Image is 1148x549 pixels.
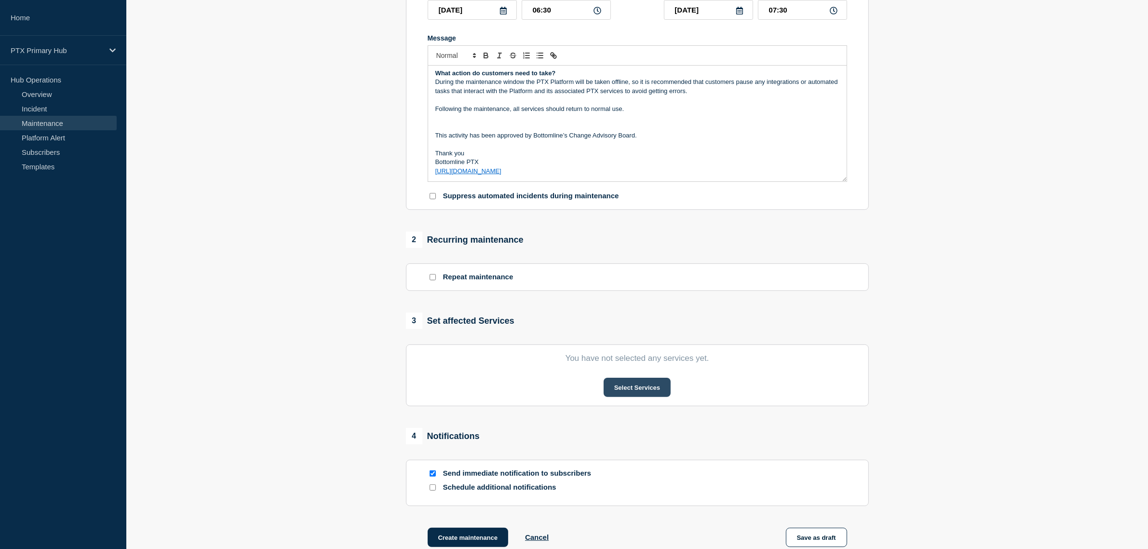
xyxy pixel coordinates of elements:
[406,313,422,329] span: 3
[443,483,597,492] p: Schedule additional notifications
[604,378,671,397] button: Select Services
[533,50,547,61] button: Toggle bulleted list
[435,167,501,175] a: [URL][DOMAIN_NAME]
[479,50,493,61] button: Toggle bold text
[428,34,847,42] div: Message
[428,66,847,181] div: Message
[443,273,513,282] p: Repeat maintenance
[430,470,436,477] input: Send immediate notification to subscribers
[547,50,560,61] button: Toggle link
[520,50,533,61] button: Toggle ordered list
[435,78,839,96] p: During the maintenance window the PTX Platform will be taken offline, so it is recommended that c...
[406,232,422,248] span: 2
[435,158,839,166] p: Bottomline PTX
[435,69,556,77] strong: What action do customers need to take?
[493,50,506,61] button: Toggle italic text
[406,428,480,444] div: Notifications
[406,313,514,329] div: Set affected Services
[406,428,422,444] span: 4
[435,149,839,158] p: Thank you
[786,528,847,547] button: Save as draft
[525,533,549,541] button: Cancel
[432,50,479,61] span: Font size
[506,50,520,61] button: Toggle strikethrough text
[428,354,847,363] p: You have not selected any services yet.
[11,46,103,55] p: PTX Primary Hub
[430,484,436,491] input: Schedule additional notifications
[406,232,524,248] div: Recurring maintenance
[443,192,619,201] p: Suppress automated incidents during maintenance
[428,528,509,547] button: Create maintenance
[443,469,597,478] p: Send immediate notification to subscribers
[430,193,436,199] input: Suppress automated incidents during maintenance
[435,131,839,140] p: This activity has been approved by Bottomline’s Change Advisory Board.
[435,105,839,113] p: Following the maintenance, all services should return to normal use.
[430,274,436,280] input: Repeat maintenance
